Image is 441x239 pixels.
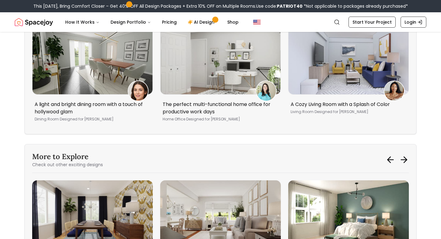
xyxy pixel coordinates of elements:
[157,16,182,28] a: Pricing
[32,152,103,162] h3: More to Explore
[163,117,276,122] p: Home Office [PERSON_NAME]
[291,109,404,114] p: Living Room [PERSON_NAME]
[160,22,281,127] a: The perfect multi-functional home office for productive work daysMackenzie HeslerThe perfect mult...
[128,81,148,101] img: Jade
[15,16,53,28] a: Spacejoy
[15,16,53,28] img: Spacejoy Logo
[183,16,221,28] a: AI Design
[15,12,426,32] nav: Global
[384,81,404,101] img: RASHEEDAH JONES
[33,3,408,9] div: This [DATE], Bring Comfort Closer – Get 40% OFF All Design Packages + Extra 10% OFF on Multiple R...
[32,22,153,127] div: 1 / 5
[253,18,261,26] img: United States
[256,81,276,101] img: Mackenzie Hesler
[277,3,303,9] b: PATRIOT40
[160,22,281,127] div: 2 / 5
[60,116,83,122] span: Designed for
[401,17,426,28] a: Login
[256,3,303,9] span: Use code:
[60,16,243,28] nav: Main
[60,16,104,28] button: How It Works
[32,162,103,168] p: Check out other exciting designs
[288,22,409,119] div: 3 / 5
[35,117,148,122] p: Dining Room [PERSON_NAME]
[163,101,276,116] p: The perfect multi-functional home office for productive work days
[291,101,404,108] p: A Cozy Living Room with a Splash of Color
[32,22,409,127] div: Carousel
[315,109,338,114] span: Designed for
[288,22,409,119] a: A Cozy Living Room with a Splash of ColorRASHEEDAH JONESA Cozy Living Room with a Splash of Color...
[222,16,243,28] a: Shop
[186,116,210,122] span: Designed for
[32,22,153,127] a: A light and bright dining room with a touch of hollywood glamJadeA light and bright dining room w...
[349,17,396,28] a: Start Your Project
[35,101,148,116] p: A light and bright dining room with a touch of hollywood glam
[106,16,156,28] button: Design Portfolio
[303,3,408,9] span: *Not applicable to packages already purchased*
